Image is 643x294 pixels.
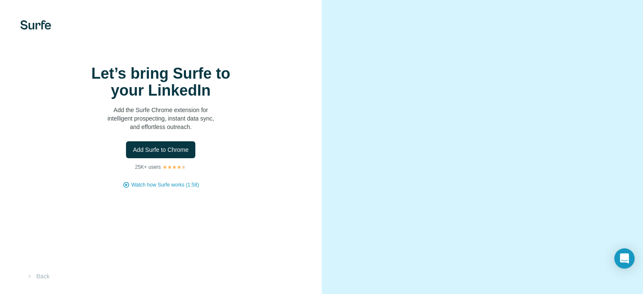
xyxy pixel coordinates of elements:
[133,146,189,154] span: Add Surfe to Chrome
[131,181,199,189] button: Watch how Surfe works (1:58)
[614,248,635,269] div: Open Intercom Messenger
[135,163,161,171] p: 25K+ users
[20,269,55,284] button: Back
[126,141,195,158] button: Add Surfe to Chrome
[76,106,245,131] p: Add the Surfe Chrome extension for intelligent prospecting, instant data sync, and effortless out...
[20,20,51,30] img: Surfe's logo
[162,165,186,170] img: Rating Stars
[76,65,245,99] h1: Let’s bring Surfe to your LinkedIn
